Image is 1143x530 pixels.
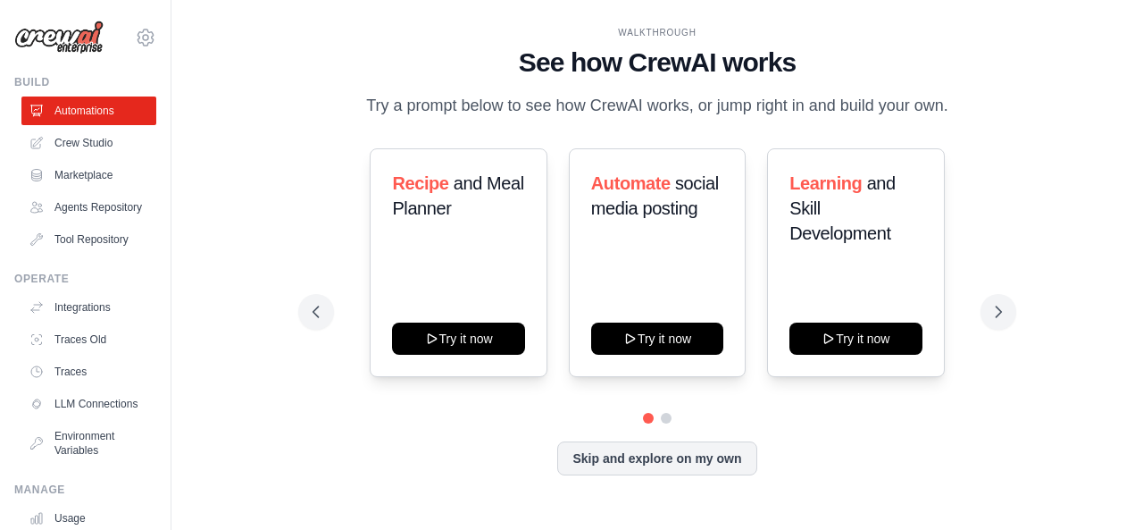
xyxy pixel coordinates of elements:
[14,75,156,89] div: Build
[21,129,156,157] a: Crew Studio
[21,225,156,254] a: Tool Repository
[789,173,862,193] span: Learning
[392,323,524,355] button: Try it now
[591,173,671,193] span: Automate
[14,483,156,497] div: Manage
[21,325,156,354] a: Traces Old
[21,390,156,418] a: LLM Connections
[557,442,756,475] button: Skip and explore on my own
[21,422,156,465] a: Environment Variables
[591,173,719,218] span: social media posting
[591,323,723,355] button: Try it now
[789,323,922,355] button: Try it now
[21,193,156,222] a: Agents Repository
[392,173,523,218] span: and Meal Planner
[392,173,448,193] span: Recipe
[21,358,156,386] a: Traces
[313,46,1001,79] h1: See how CrewAI works
[21,161,156,189] a: Marketplace
[14,21,104,55] img: Logo
[21,97,156,125] a: Automations
[313,26,1001,39] div: WALKTHROUGH
[357,93,957,119] p: Try a prompt below to see how CrewAI works, or jump right in and build your own.
[789,173,896,243] span: and Skill Development
[21,293,156,322] a: Integrations
[14,272,156,286] div: Operate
